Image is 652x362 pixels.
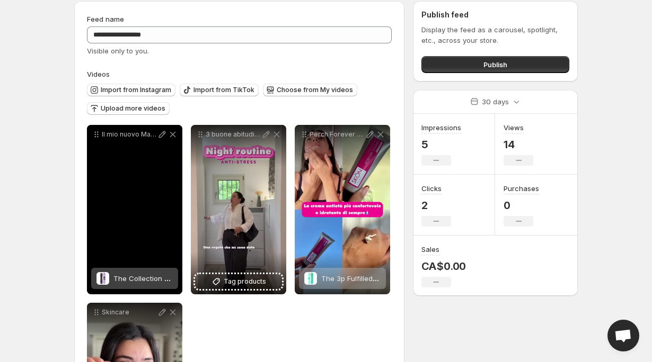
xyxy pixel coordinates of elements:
[421,122,461,133] h3: Impressions
[224,276,266,287] span: Tag products
[206,130,261,139] p: 3 buone abitudini che mi fanno stare bene Una bella doccia per far scivolare via lo stress della ...
[263,84,357,96] button: Choose from My videos
[87,70,110,78] span: Videos
[193,86,254,94] span: Import from TikTok
[421,56,569,73] button: Publish
[504,138,533,151] p: 14
[304,272,317,285] img: The 3p Fulfilled Snowboard
[295,125,390,294] div: Perch Forever Young la crema perfetta per la tua estate Texture morbida cremosa e delicatamente p...
[321,274,413,283] span: The 3p Fulfilled Snowboard
[504,122,524,133] h3: Views
[421,183,442,194] h3: Clicks
[421,260,466,273] p: CA$0.00
[191,125,286,294] div: 3 buone abitudini che mi fanno stare bene Una bella doccia per far scivolare via lo stress della ...
[180,84,259,96] button: Import from TikTok
[310,130,365,139] p: Perch Forever Young la crema perfetta per la tua estate Texture morbida cremosa e delicatamente p...
[87,15,124,23] span: Feed name
[421,138,461,151] p: 5
[483,59,507,70] span: Publish
[101,86,171,94] span: Import from Instagram
[96,272,109,285] img: The Collection Snowboard: Hydrogen
[102,308,157,316] p: Skincare
[421,199,451,212] p: 2
[195,274,282,289] button: Tag products
[87,47,149,55] span: Visible only to you.
[113,274,239,283] span: The Collection Snowboard: Hydrogen
[101,104,165,113] span: Upload more videos
[504,183,539,194] h3: Purchases
[421,244,439,255] h3: Sales
[87,102,170,115] button: Upload more videos
[504,199,539,212] p: 0
[421,24,569,46] p: Display the feed as a carousel, spotlight, etc., across your store.
[87,125,182,294] div: Il mio nuovo MaiPiSenza Forever Young texture cremosa ed avvolgente per unimmediata sensazione di...
[87,84,175,96] button: Import from Instagram
[607,320,639,351] a: Open chat
[482,96,509,107] p: 30 days
[102,130,157,139] p: Il mio nuovo MaiPiSenza Forever Young texture cremosa ed avvolgente per unimmediata sensazione di...
[277,86,353,94] span: Choose from My videos
[421,10,569,20] h2: Publish feed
